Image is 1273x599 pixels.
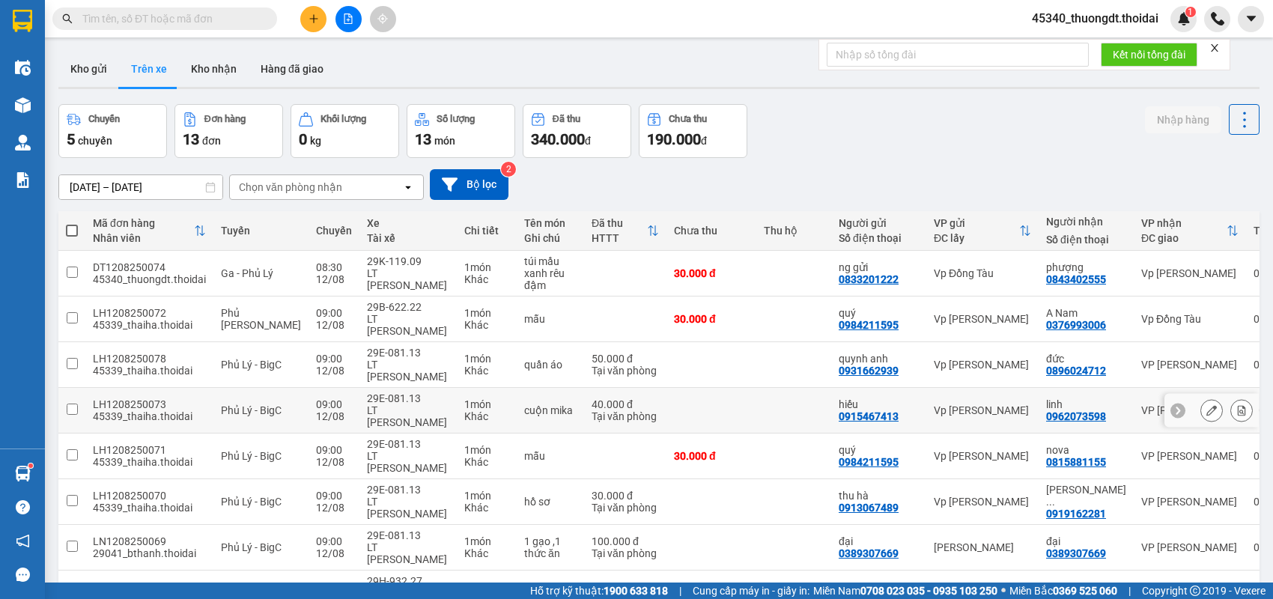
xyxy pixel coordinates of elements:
div: huế [1046,581,1126,593]
img: phone-icon [1211,12,1224,25]
div: 0833201222 [839,273,899,285]
input: Nhập số tổng đài [827,43,1089,67]
div: 12/08 [316,365,352,377]
div: quý [839,307,919,319]
span: message [16,568,30,582]
div: 1 món [464,261,509,273]
div: 1 món [464,307,509,319]
div: Vp [PERSON_NAME] [1141,267,1239,279]
button: Số lượng13món [407,104,515,158]
div: 45339_thaiha.thoidai [93,365,206,377]
div: 0376993006 [1046,319,1106,331]
div: Khác [464,456,509,468]
div: 12/08 [316,319,352,331]
div: Đơn hàng [204,114,246,124]
div: LT [PERSON_NAME] [367,450,449,474]
div: 45339_thaiha.thoidai [93,456,206,468]
div: LH1208250073 [93,398,206,410]
button: Kho gửi [58,51,119,87]
button: Chưa thu190.000đ [639,104,747,158]
span: aim [377,13,388,24]
div: 29E-081.13 [367,438,449,450]
div: LT [PERSON_NAME] [367,541,449,565]
th: Toggle SortBy [926,211,1039,251]
div: LN1208250069 [93,535,206,547]
span: kg [310,135,321,147]
div: 29E-081.13 [367,392,449,404]
div: 30.000 đ [592,490,659,502]
button: Kho nhận [179,51,249,87]
div: mẫu [524,313,577,325]
span: Phủ Lý - BigC [221,359,282,371]
div: Chưa thu [669,114,707,124]
div: Xe [367,217,449,229]
div: Đã thu [553,114,580,124]
span: 1 [1188,7,1193,17]
div: Số lượng [437,114,475,124]
div: 08:30 [316,261,352,273]
div: 45339_thaiha.thoidai [93,319,206,331]
div: LT [PERSON_NAME] [367,404,449,428]
div: Tài xế [367,232,449,244]
div: Khác [464,410,509,422]
div: Tên món [524,217,577,229]
sup: 1 [1185,7,1196,17]
div: Người gửi [839,217,919,229]
button: file-add [335,6,362,32]
strong: 0369 525 060 [1053,585,1117,597]
th: Toggle SortBy [584,211,666,251]
div: Chuyến [316,225,352,237]
div: Chuyến [88,114,120,124]
div: 09:00 [316,535,352,547]
span: Miền Nam [813,583,997,599]
button: Đã thu340.000đ [523,104,631,158]
div: Vp [PERSON_NAME] [934,450,1031,462]
div: LT [PERSON_NAME] [367,359,449,383]
span: 340.000 [531,130,585,148]
div: LH1208250071 [93,444,206,456]
button: aim [370,6,396,32]
div: quý [839,444,919,456]
span: ⚪️ [1001,588,1006,594]
div: 50.000 đ [592,353,659,365]
div: Vp [PERSON_NAME] [934,359,1031,371]
div: Vp Đồng Tàu [934,267,1031,279]
div: 09:00 [316,444,352,456]
div: Thu hộ [764,225,824,237]
div: Số điện thoại [1046,234,1126,246]
div: Khác [464,319,509,331]
div: Tuyến [221,225,301,237]
div: Người nhận [1046,216,1126,228]
div: 30.000 đ [674,267,749,279]
span: copyright [1190,586,1200,596]
div: Chi tiết [464,225,509,237]
div: 30.000 đ [674,313,749,325]
div: 29H-932.27 [367,575,449,587]
div: 0913067489 [839,502,899,514]
span: 13 [183,130,199,148]
span: đ [585,135,591,147]
div: 31NQT1208250068 [93,581,206,593]
div: quần áo [524,359,577,371]
input: Select a date range. [59,175,222,199]
div: VP nhận [1141,217,1227,229]
div: cuộn mika [524,404,577,416]
div: LT [PERSON_NAME] [367,267,449,291]
div: Vp [PERSON_NAME] [934,404,1031,416]
div: Đã thu [592,217,647,229]
div: Vp Đồng Tàu [1141,313,1239,325]
div: Tại văn phòng [592,502,659,514]
div: 09:00 [316,398,352,410]
span: close [1209,43,1220,53]
img: warehouse-icon [15,97,31,113]
div: 29041_bthanh.thoidai [93,547,206,559]
svg: open [402,181,414,193]
div: 29E-081.13 [367,529,449,541]
div: 09:00 [316,307,352,319]
button: Đơn hàng13đơn [174,104,283,158]
div: linh [1046,398,1126,410]
div: Vp [PERSON_NAME] [934,496,1031,508]
div: đại [839,535,919,547]
span: Hỗ trợ kỹ thuật: [530,583,668,599]
div: Đinh Thị HÀ Vy [1046,484,1126,508]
